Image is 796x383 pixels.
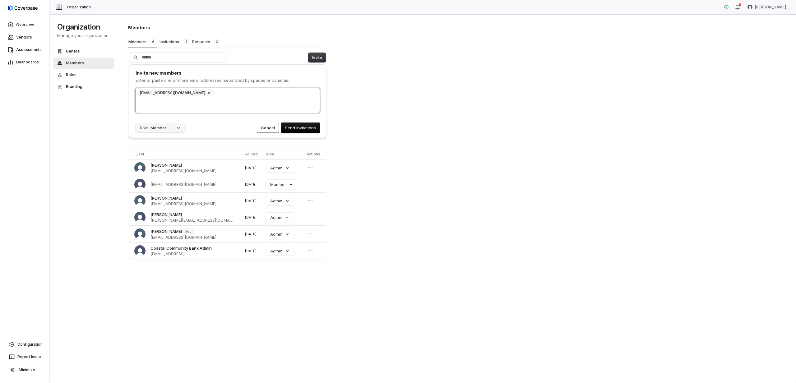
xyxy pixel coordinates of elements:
span: [EMAIL_ADDRESS] [150,251,212,256]
button: Open menu [307,197,314,204]
p: [EMAIL_ADDRESS][DOMAIN_NAME] [140,90,205,95]
button: Member [266,180,298,189]
img: Christopher Morgan avatar [747,5,752,10]
button: Admin [266,229,294,239]
img: Paula Sarmiento [134,162,146,173]
span: 0 [214,39,220,44]
span: Vendors [16,35,32,40]
button: Open menu [307,180,314,188]
button: Open menu [307,230,314,238]
button: Admin [266,246,294,256]
button: Invite [308,53,326,62]
img: Ernest Ramirez [134,195,146,206]
span: Configuration [17,342,43,347]
button: Requests [192,36,220,48]
input: Search [129,53,228,62]
span: [PERSON_NAME] [150,162,182,168]
p: Manage your organization. [57,33,111,38]
button: Report Issue [2,351,47,362]
span: [PERSON_NAME] [150,195,182,201]
span: [DATE] [245,199,257,203]
span: You [183,228,193,234]
p: Enter or paste one or more email addresses, separated by spaces or commas. [136,77,320,83]
span: [DATE] [245,182,257,187]
a: Dashboards [1,57,48,68]
a: Configuration [2,339,47,350]
th: User [129,149,243,159]
span: [EMAIL_ADDRESS][DOMAIN_NAME] [150,182,216,187]
button: Open menu [307,164,314,171]
button: Cancel [257,123,279,133]
span: Members [66,61,84,66]
span: [EMAIL_ADDRESS][DOMAIN_NAME] [150,234,216,240]
a: Vendors [1,32,48,43]
span: Roles [66,72,76,77]
button: Role:Member [136,123,185,132]
button: Roles [53,69,114,81]
span: [PERSON_NAME] [150,212,182,217]
a: Assessments [1,44,48,55]
span: [EMAIL_ADDRESS][DOMAIN_NAME] [150,201,216,206]
span: Overview [16,22,34,27]
span: General [66,49,81,54]
h1: Members [128,24,327,31]
span: Coastal Community Bank Admin [150,245,212,251]
span: [DATE] [245,215,257,219]
th: Role [263,149,304,159]
button: Christopher Morgan avatar[PERSON_NAME] [744,2,790,12]
span: Dashboards [16,60,39,65]
button: General [53,46,114,57]
img: Coastal Community Bank Admin [134,245,146,256]
button: Open menu [307,213,314,221]
a: Overview [1,19,48,30]
button: Branding [53,81,114,92]
th: Actions [304,149,326,159]
span: Assessments [16,47,42,52]
img: 's logo [134,179,146,190]
button: Admin [266,196,294,205]
button: Admin [266,213,294,222]
span: [PERSON_NAME] [150,228,182,234]
th: Joined [243,149,263,159]
span: [DATE] [245,166,257,170]
h1: Invite new members [136,70,320,76]
img: logo-D7KZi-bG.svg [8,5,38,11]
span: Organization [67,5,91,10]
button: Open menu [307,247,314,254]
span: 6 [150,39,156,44]
span: [DATE] [245,249,257,253]
button: Minimize [2,364,47,376]
h1: Organization [57,22,111,32]
button: Invitations [159,36,189,48]
button: Send invitations [281,123,320,133]
span: 1 [183,39,189,44]
img: Christopher Morgan [134,228,146,240]
button: Members [53,58,114,69]
button: Members [128,36,157,48]
img: Angela Anderson [134,212,146,223]
span: [DATE] [245,232,257,236]
span: [PERSON_NAME][EMAIL_ADDRESS][DOMAIN_NAME] [150,217,234,223]
span: Branding [66,84,82,89]
span: Minimize [19,367,35,372]
button: Admin [266,163,294,173]
span: [EMAIL_ADDRESS][DOMAIN_NAME] [150,168,216,173]
span: Report Issue [17,354,41,359]
span: [PERSON_NAME] [755,5,786,10]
